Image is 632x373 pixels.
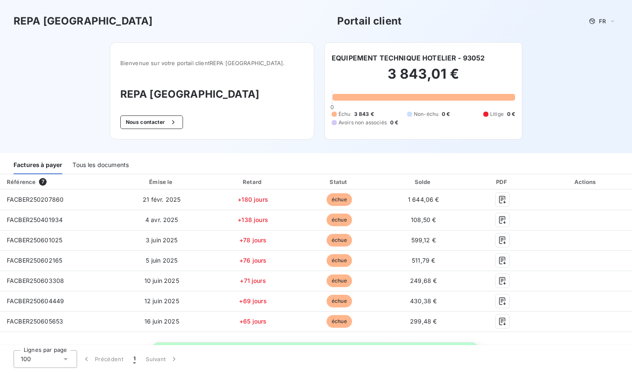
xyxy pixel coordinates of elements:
span: 0 € [507,110,515,118]
h3: REPA [GEOGRAPHIC_DATA] [120,87,304,102]
span: 3 843 € [354,110,374,118]
span: 12 juin 2025 [144,297,179,304]
button: Précédent [77,350,128,368]
span: 249,68 € [410,277,437,284]
div: Retard [211,178,295,186]
div: Tous les documents [72,156,129,174]
span: 108,50 € [411,216,436,223]
div: Factures à payer [14,156,62,174]
span: 0 [330,104,334,110]
span: 21 févr. 2025 [143,196,180,203]
span: 1 [133,355,136,363]
span: 0 € [390,119,398,126]
span: FACBER250604449 [7,297,64,304]
div: Référence [7,178,36,185]
span: FACBER250602165 [7,257,62,264]
span: 0 € [442,110,450,118]
span: 299,48 € [410,318,437,325]
span: +180 jours [238,196,268,203]
span: FACBER250605653 [7,318,63,325]
span: 1 644,06 € [408,196,439,203]
span: Bienvenue sur votre portail client REPA [GEOGRAPHIC_DATA] . [120,60,304,66]
span: FACBER250603308 [7,277,64,284]
span: +76 jours [239,257,266,264]
span: +69 jours [239,297,266,304]
div: PDF [467,178,538,186]
span: Non-échu [414,110,438,118]
span: échue [327,214,352,226]
span: 100 [21,355,31,363]
span: 511,79 € [412,257,435,264]
span: FACBER250401934 [7,216,63,223]
span: échue [327,274,352,287]
span: échue [327,295,352,307]
h2: 3 843,01 € [332,66,515,91]
span: échue [327,315,352,328]
span: +65 jours [239,318,266,325]
h3: Portail client [337,14,402,29]
div: Actions [541,178,630,186]
span: 10 juin 2025 [144,277,179,284]
span: échue [327,193,352,206]
span: +138 jours [238,216,268,223]
h6: EQUIPEMENT TECHNIQUE HOTELIER - 93052 [332,53,485,63]
span: FR [599,18,606,25]
span: 430,38 € [410,297,437,304]
span: Litige [490,110,504,118]
span: FACBER250207860 [7,196,64,203]
span: 16 juin 2025 [144,318,179,325]
span: 7 [39,178,47,186]
div: Solde [384,178,463,186]
button: 1 [128,350,141,368]
span: Échu [338,110,351,118]
span: +71 jours [240,277,266,284]
div: Statut [298,178,380,186]
span: 599,12 € [411,236,436,244]
span: échue [327,254,352,267]
h3: REPA [GEOGRAPHIC_DATA] [14,14,152,29]
span: +78 jours [239,236,266,244]
span: échue [327,234,352,247]
button: Suivant [141,350,183,368]
div: Émise le [116,178,208,186]
button: Nous contacter [120,115,183,129]
span: 4 avr. 2025 [145,216,178,223]
span: 3 juin 2025 [146,236,178,244]
span: Avoirs non associés [338,119,387,126]
span: FACBER250601025 [7,236,62,244]
span: 5 juin 2025 [146,257,177,264]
